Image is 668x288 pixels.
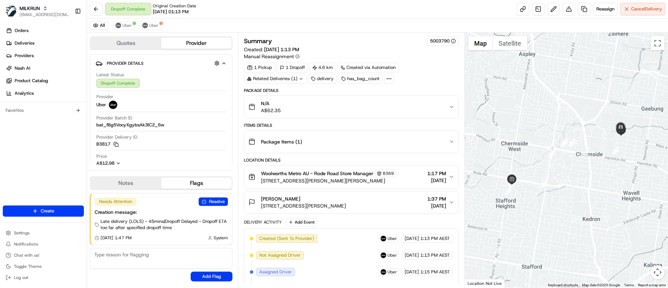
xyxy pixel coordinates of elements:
[41,208,54,214] span: Create
[405,269,419,275] span: [DATE]
[6,6,17,17] img: MILKRUN
[244,88,459,93] div: Package Details
[3,38,87,49] a: Deliveries
[504,187,511,195] div: 6
[261,170,373,177] span: Woolworths Metro AU - Rode Road Store Manager
[3,3,72,20] button: MILKRUNMILKRUN[EMAIL_ADDRESS][DOMAIN_NAME]
[109,101,117,109] img: uber-new-logo.jpeg
[388,236,397,241] span: Uber
[493,36,527,50] button: Show satellite imagery
[199,197,228,206] button: Resolve
[107,61,143,66] span: Provider Details
[244,157,459,163] div: Location Details
[338,74,383,84] div: has_bag_count
[244,191,458,213] button: [PERSON_NAME][STREET_ADDRESS][PERSON_NAME]1:37 PM[DATE]
[467,279,490,288] img: Google
[3,250,84,260] button: Chat with us!
[96,134,137,140] span: Provider Delivery ID
[337,63,399,72] a: Created via Automation
[631,6,662,12] span: Cancel Delivery
[381,236,386,241] img: uber-new-logo.jpeg
[580,150,588,157] div: 15
[95,209,228,216] div: Creation message:
[259,235,314,242] span: Created (Sent To Provider)
[14,241,38,247] span: Notifications
[244,53,294,60] span: Manual Reassignment
[244,131,458,153] button: Package Items (1)
[14,230,30,236] span: Settings
[388,252,397,258] span: Uber
[96,122,164,128] span: bat_fBg5VocyXgybsAk3lC2_6w
[651,265,665,279] button: Map camera controls
[3,63,87,74] a: Nash AI
[191,272,232,281] button: Add Flag
[427,195,446,202] span: 1:37 PM
[638,283,666,287] a: Report a map error
[244,219,282,225] div: Delivery Activity
[259,252,301,258] span: Not Assigned Driver
[15,40,34,46] span: Deliveries
[405,235,419,242] span: [DATE]
[90,178,161,189] button: Notes
[286,218,317,226] button: Add Event
[611,147,619,154] div: 16
[3,25,87,36] a: Orders
[3,239,84,249] button: Notifications
[427,177,446,184] span: [DATE]
[3,75,87,86] a: Product Catalog
[420,235,450,242] span: 1:13 PM AEST
[560,139,567,147] div: 12
[468,36,493,50] button: Show street map
[14,252,39,258] span: Chat with us!
[264,46,299,53] span: [DATE] 1:13 PM
[19,5,40,12] button: MILKRUN
[261,138,302,145] span: Package Items ( 1 )
[96,115,132,121] span: Provider Batch ID
[261,177,396,184] span: [STREET_ADDRESS][PERSON_NAME][PERSON_NAME]
[3,50,87,61] a: Providers
[261,195,300,202] span: [PERSON_NAME]
[101,235,132,241] span: [DATE] 1:47 PM
[14,275,28,280] span: Log out
[427,202,446,209] span: [DATE]
[244,46,299,53] span: Created:
[161,178,232,189] button: Flags
[388,269,397,275] span: Uber
[651,36,665,50] button: Toggle fullscreen view
[3,273,84,282] button: Log out
[15,65,30,71] span: Nash AI
[3,205,84,217] button: Create
[15,53,34,59] span: Providers
[568,139,575,147] div: 14
[465,279,505,288] div: Location Not Live
[244,53,300,60] button: Manual Reassignment
[383,171,394,176] span: 8369
[548,283,578,288] button: Keyboard shortcuts
[116,23,121,28] img: uber-new-logo.jpeg
[405,252,419,258] span: [DATE]
[112,21,135,30] button: Uber
[15,78,48,84] span: Product Catalog
[420,269,450,275] span: 1:15 PM AEST
[101,218,228,231] span: Late delivery (LOLS) - 45mins | Dropoff Delayed - Dropoff ETA too far after specified dropoff time
[3,262,84,271] button: Toggle Theme
[261,202,346,209] span: [STREET_ADDRESS][PERSON_NAME]
[90,21,108,30] button: All
[620,3,665,15] button: CancelDelivery
[96,141,119,147] button: B3817
[593,3,618,15] button: Reassign
[149,23,159,28] span: Uber
[381,252,386,258] img: uber-new-logo.jpeg
[3,228,84,238] button: Settings
[19,12,69,17] button: [EMAIL_ADDRESS][DOMAIN_NAME]
[430,38,456,44] button: 5003790
[3,88,87,99] a: Analytics
[277,63,308,72] div: 1 Dropoff
[244,38,272,44] h3: Summary
[3,105,84,116] div: Favorites
[15,90,34,96] span: Analytics
[153,9,189,15] span: [DATE] 01:13 PM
